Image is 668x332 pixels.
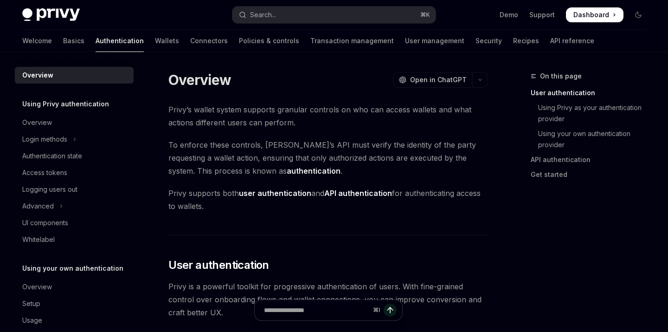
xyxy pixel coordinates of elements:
button: Toggle dark mode [631,7,646,22]
a: Wallets [155,30,179,52]
img: dark logo [22,8,80,21]
a: User authentication [531,85,653,100]
a: Overview [15,67,134,84]
a: Usage [15,312,134,329]
div: UI components [22,217,68,228]
a: Basics [63,30,84,52]
div: Whitelabel [22,234,55,245]
div: Logging users out [22,184,77,195]
h5: Using Privy authentication [22,98,109,110]
strong: user authentication [239,189,311,198]
button: Open search [232,7,435,23]
div: Overview [22,281,52,293]
button: Send message [384,304,397,317]
span: Dashboard [573,10,609,20]
button: Toggle Advanced section [15,198,134,215]
a: Dashboard [566,7,623,22]
span: Privy’s wallet system supports granular controls on who can access wallets and what actions diffe... [168,103,488,129]
button: Toggle Login methods section [15,131,134,148]
a: Connectors [190,30,228,52]
a: Using your own authentication provider [531,126,653,152]
a: Whitelabel [15,231,134,248]
a: Overview [15,114,134,131]
a: API authentication [531,152,653,167]
div: Access tokens [22,167,67,178]
div: Search... [250,9,276,20]
a: Recipes [513,30,539,52]
div: Advanced [22,201,54,212]
a: Transaction management [310,30,394,52]
input: Ask a question... [264,300,369,320]
div: Login methods [22,134,67,145]
span: On this page [540,71,582,82]
a: Welcome [22,30,52,52]
a: Demo [500,10,518,20]
button: Open in ChatGPT [393,72,472,88]
span: Privy is a powerful toolkit for progressive authentication of users. With fine-grained control ov... [168,280,488,319]
div: Authentication state [22,150,82,162]
h5: Using your own authentication [22,263,123,274]
span: Privy supports both and for authenticating access to wallets. [168,187,488,213]
a: Security [475,30,502,52]
a: Logging users out [15,181,134,198]
span: To enforce these controls, [PERSON_NAME]’s API must verify the identity of the party requesting a... [168,138,488,177]
a: Access tokens [15,164,134,181]
a: API reference [550,30,594,52]
a: User management [405,30,464,52]
div: Overview [22,117,52,128]
div: Overview [22,70,53,81]
div: Setup [22,298,40,309]
div: Usage [22,315,42,326]
a: Authentication [96,30,144,52]
a: Get started [531,167,653,182]
a: Authentication state [15,148,134,164]
a: Support [529,10,555,20]
a: Policies & controls [239,30,299,52]
strong: API authentication [324,189,392,198]
strong: authentication [287,166,340,176]
a: Using Privy as your authentication provider [531,100,653,126]
span: User authentication [168,258,269,273]
a: UI components [15,215,134,231]
span: Open in ChatGPT [410,75,467,85]
h1: Overview [168,72,231,88]
span: ⌘ K [420,11,430,19]
a: Setup [15,295,134,312]
a: Overview [15,279,134,295]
